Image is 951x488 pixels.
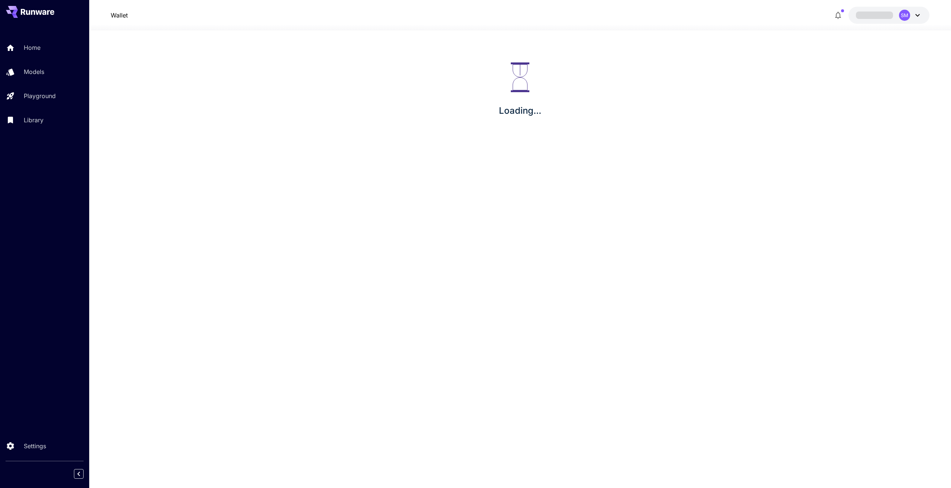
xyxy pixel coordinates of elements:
p: Loading... [499,104,541,117]
div: Collapse sidebar [79,467,89,481]
nav: breadcrumb [111,11,128,20]
div: SM [899,10,910,21]
p: Library [24,116,43,125]
p: Models [24,67,44,76]
button: SM [848,7,929,24]
a: Wallet [111,11,128,20]
button: Collapse sidebar [74,469,84,479]
p: Settings [24,442,46,450]
p: Home [24,43,40,52]
p: Playground [24,91,56,100]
